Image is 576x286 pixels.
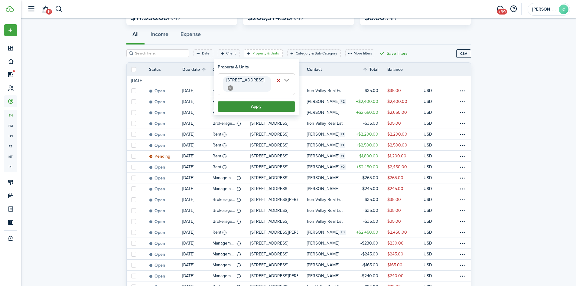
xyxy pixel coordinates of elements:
[307,85,351,96] a: Iron Valley Real Estate
[351,140,387,150] a: $2,500.00
[307,162,351,172] a: [PERSON_NAME]2
[4,151,17,162] a: mt
[424,207,432,214] p: USD
[182,249,213,259] a: [DATE]
[387,140,424,150] a: $2,500.00
[508,4,519,14] button: Open resource center
[387,142,407,148] table-amount-description: $2,500.00
[307,197,347,202] table-profile-info-text: Iron Valley Real Estate
[213,87,236,94] table-info-title: Brokerage firm
[351,227,387,238] a: $2,450.00
[213,162,250,172] a: Rent
[182,142,194,148] p: [DATE]
[250,186,288,192] p: [STREET_ADDRESS]
[149,129,182,140] a: Open
[424,129,440,140] a: USD
[387,153,406,159] table-amount-description: $1,200.00
[250,164,288,170] p: [STREET_ADDRESS]
[6,6,14,12] img: TenantCloud
[307,205,351,216] a: Iron Valley Real Estate
[387,87,401,94] table-amount-description: $35.00
[149,151,182,161] a: Pending
[244,49,283,57] filter-tag: Open filter
[182,183,213,194] a: [DATE]
[213,151,250,161] a: Rent
[4,120,17,131] a: pm
[149,118,182,129] a: Open
[424,109,432,116] p: USD
[387,164,407,170] table-amount-description: $2,450.00
[213,175,236,181] table-info-title: Management Fees
[307,219,347,224] table-profile-info-text: Iron Valley Real Estate
[213,153,221,159] table-info-title: Rent
[182,227,213,238] a: [DATE]
[213,186,236,192] table-info-title: Management Fees
[387,186,403,192] table-amount-description: $245.00
[149,154,170,159] status: Pending
[213,140,250,150] a: Rent
[356,142,378,148] table-amount-title: $2,500.00
[182,238,213,248] a: [DATE]
[202,51,210,56] filter-tag-label: Date
[149,143,165,148] status: Open
[387,196,401,203] table-amount-description: $35.00
[213,229,221,235] table-info-title: Rent
[307,140,351,150] a: [PERSON_NAME]1
[213,240,236,246] table-info-title: Management Fees
[149,107,182,118] a: Open
[218,64,249,70] h3: Property & Units
[149,89,165,94] status: Open
[4,131,17,141] a: bn
[351,85,387,96] a: $35.00
[182,196,194,203] p: [DATE]
[307,153,339,159] table-info-title: [PERSON_NAME]
[4,162,17,172] span: re
[213,227,250,238] a: Rent
[357,153,378,159] table-amount-title: $1,800.00
[424,140,440,150] a: USD
[456,49,471,58] button: CSV
[213,85,250,96] a: Brokerage firm
[134,51,187,56] input: Search here...
[149,194,182,205] a: Open
[387,118,424,129] a: $35.00
[149,216,182,227] a: Open
[356,164,378,170] table-amount-title: $2,450.00
[424,98,432,105] p: USD
[424,238,440,248] a: USD
[213,109,221,116] table-info-title: Rent
[213,196,236,203] table-info-title: Brokerage firm
[149,165,165,170] status: Open
[174,27,207,45] button: Expense
[387,98,407,105] table-amount-description: $2,400.00
[182,251,194,257] p: [DATE]
[307,98,339,105] table-info-title: [PERSON_NAME]
[307,142,339,148] table-info-title: [PERSON_NAME]
[182,218,194,225] p: [DATE]
[351,216,387,227] a: $35.00
[424,216,440,227] a: USD
[182,87,194,94] p: [DATE]
[149,96,182,107] a: Open
[213,107,250,118] a: Rent
[25,3,37,15] button: Open sidebar
[182,66,213,73] th: Sort
[307,238,351,248] a: [PERSON_NAME]
[351,129,387,140] a: $2,200.00
[356,98,378,105] table-amount-title: $2,400.00
[424,96,440,107] a: USD
[363,196,378,203] table-amount-title: $35.00
[182,107,213,118] a: [DATE]
[424,229,432,235] p: USD
[387,129,424,140] a: $2,200.00
[387,131,407,137] table-amount-description: $2,200.00
[250,131,288,137] p: [STREET_ADDRESS]
[218,49,239,57] filter-tag: Open filter
[213,218,236,225] table-info-title: Brokerage firm
[149,187,165,192] status: Open
[387,238,424,248] a: $230.00
[149,183,182,194] a: Open
[356,229,378,235] table-amount-title: $2,450.00
[182,151,213,161] a: [DATE]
